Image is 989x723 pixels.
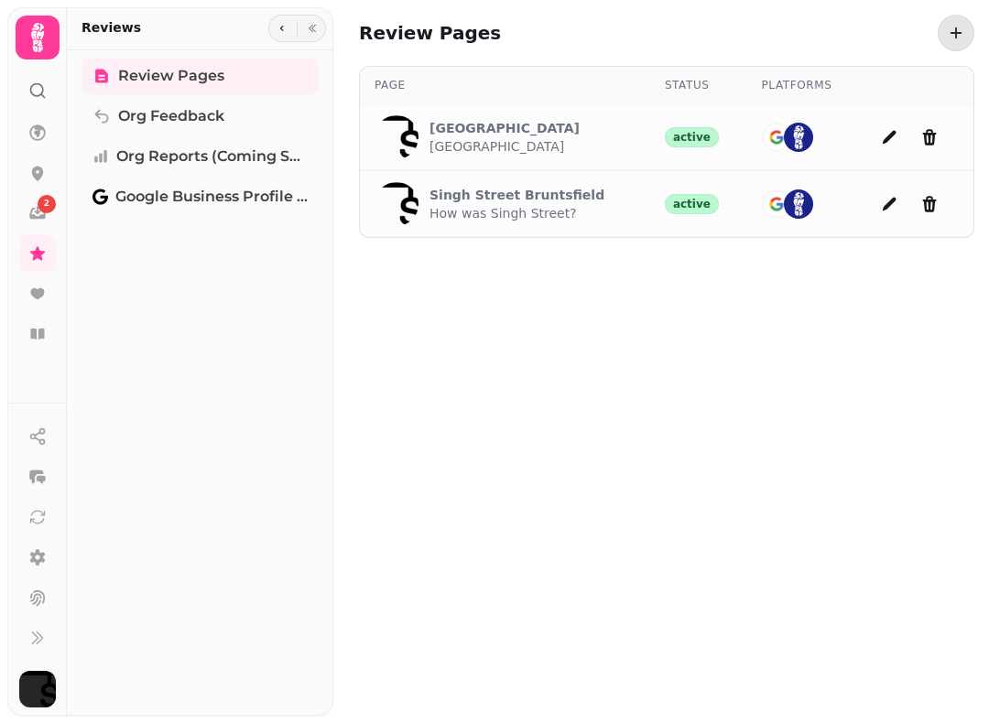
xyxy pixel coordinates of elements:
p: How was Singh Street? [429,204,604,222]
a: Google Business Profile (Beta) [82,178,319,215]
a: Review Pages [82,58,319,94]
nav: Tabs [67,50,333,716]
div: Platforms [762,78,842,92]
button: add page [871,119,907,156]
button: delete [911,186,948,222]
button: delete [911,119,948,156]
h2: Reviews [82,18,141,37]
img: aHR0cHM6Ly9maWxlcy5zdGFtcGVkZS5haS84NDU0NzhiMS1lMTM0LTRhNmYtOWUxMS02YmIwNDYwZDk4MmQvbWVkaWEvY2ViM... [375,115,418,159]
p: Singh Street Bruntsfield [429,186,604,204]
p: [GEOGRAPHIC_DATA] [429,119,580,137]
div: Page [375,78,636,92]
h2: Review Pages [359,20,501,46]
button: add page [871,186,907,222]
img: st.png [784,189,813,219]
span: Review Pages [118,65,224,87]
a: 2 [19,195,56,232]
span: Org Reports (coming soon) [116,146,308,167]
div: active [665,194,719,214]
span: Google Business Profile (Beta) [115,186,308,208]
a: Org Feedback [82,98,319,135]
span: 2 [44,198,49,210]
img: go-emblem@2x.png [762,189,791,219]
img: go-emblem@2x.png [762,123,791,152]
a: Singh Street BruntsfieldHow was Singh Street? [429,186,604,222]
p: [GEOGRAPHIC_DATA] [429,137,580,156]
span: Org Feedback [118,105,224,127]
a: Org Reports (coming soon) [82,138,319,175]
img: User avatar [19,671,56,707]
button: User avatar [16,671,60,707]
div: active [665,127,719,147]
div: Status [665,78,733,92]
img: aHR0cHM6Ly9maWxlcy5zdGFtcGVkZS5haS84NDU0NzhiMS1lMTM0LTRhNmYtOWUxMS02YmIwNDYwZDk4MmQvbWVkaWEvNGZjN... [375,182,418,226]
a: [GEOGRAPHIC_DATA][GEOGRAPHIC_DATA] [429,119,580,156]
img: st.png [784,123,813,152]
